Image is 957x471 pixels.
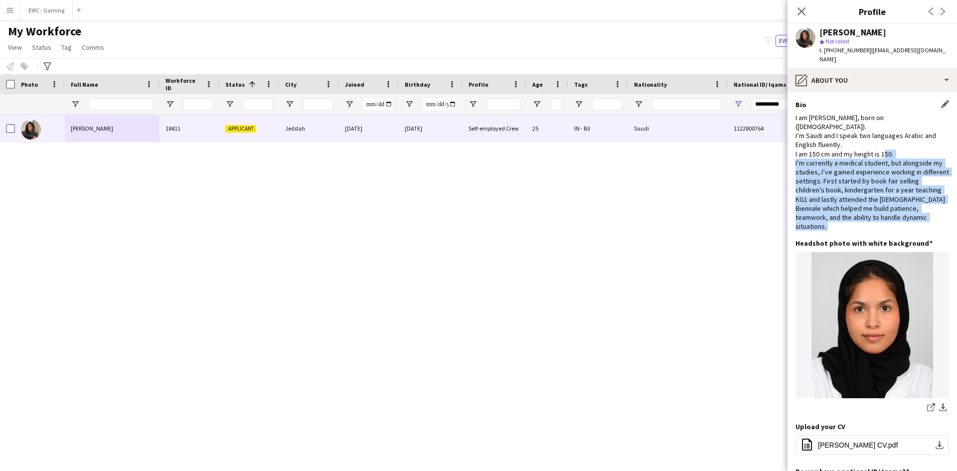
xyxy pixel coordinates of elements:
[71,100,80,109] button: Open Filter Menu
[634,81,667,88] span: Nationality
[423,98,457,110] input: Birthday Filter Input
[469,100,478,109] button: Open Filter Menu
[819,28,886,37] div: [PERSON_NAME]
[243,98,273,110] input: Status Filter Input
[796,422,845,431] h3: Upload your CV
[303,98,333,110] input: City Filter Input
[225,125,256,133] span: Applicant
[550,98,562,110] input: Age Filter Input
[339,115,399,142] div: [DATE]
[285,81,297,88] span: City
[796,113,949,231] div: I am [PERSON_NAME], born on ([DEMOGRAPHIC_DATA]). I’m Saudi and I speak two languages Arabic and ...
[628,115,728,142] div: Saudi
[405,81,430,88] span: Birthday
[285,100,294,109] button: Open Filter Menu
[345,81,364,88] span: Joined
[796,435,949,455] button: [PERSON_NAME] CV.pdf
[165,77,201,92] span: Workforce ID
[82,43,104,52] span: Comms
[574,81,588,88] span: Tags
[8,43,22,52] span: View
[405,100,414,109] button: Open Filter Menu
[225,100,234,109] button: Open Filter Menu
[57,41,76,54] a: Tag
[532,81,543,88] span: Age
[21,81,38,88] span: Photo
[21,120,41,140] img: Sara Haider
[165,100,174,109] button: Open Filter Menu
[41,60,53,72] app-action-btn: Advanced filters
[28,41,55,54] a: Status
[532,100,541,109] button: Open Filter Menu
[78,41,108,54] a: Comms
[159,115,219,142] div: 18411
[788,5,957,18] h3: Profile
[734,81,809,88] span: National ID/ Iqama number
[592,98,622,110] input: Tags Filter Input
[399,115,463,142] div: [DATE]
[526,115,568,142] div: 25
[734,125,764,132] span: 1122800764
[61,43,72,52] span: Tag
[71,125,113,132] span: [PERSON_NAME]
[734,100,743,109] button: Open Filter Menu
[4,41,26,54] a: View
[71,81,98,88] span: Full Name
[568,115,628,142] div: IN - B3
[796,100,806,109] h3: Bio
[776,35,825,47] button: Everyone8,174
[183,98,213,110] input: Workforce ID Filter Input
[634,100,643,109] button: Open Filter Menu
[463,115,526,142] div: Self-employed Crew
[20,0,73,20] button: EWC - Gaming
[363,98,393,110] input: Joined Filter Input
[819,46,871,54] span: t. [PHONE_NUMBER]
[652,98,722,110] input: Nationality Filter Input
[225,81,245,88] span: Status
[469,81,488,88] span: Profile
[8,24,81,39] span: My Workforce
[818,441,898,449] span: [PERSON_NAME] CV.pdf
[279,115,339,142] div: Jeddah
[819,46,946,63] span: | [EMAIL_ADDRESS][DOMAIN_NAME]
[788,68,957,92] div: About you
[825,37,849,45] span: Not rated
[752,98,821,110] input: National ID/ Iqama number Filter Input
[89,98,154,110] input: Full Name Filter Input
[345,100,354,109] button: Open Filter Menu
[796,239,933,248] h3: Headshot photo with white background
[32,43,51,52] span: Status
[486,98,520,110] input: Profile Filter Input
[796,252,949,398] img: a3602a01-46bd-41e9-9ddc-6847d9d211f7.jpeg
[574,100,583,109] button: Open Filter Menu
